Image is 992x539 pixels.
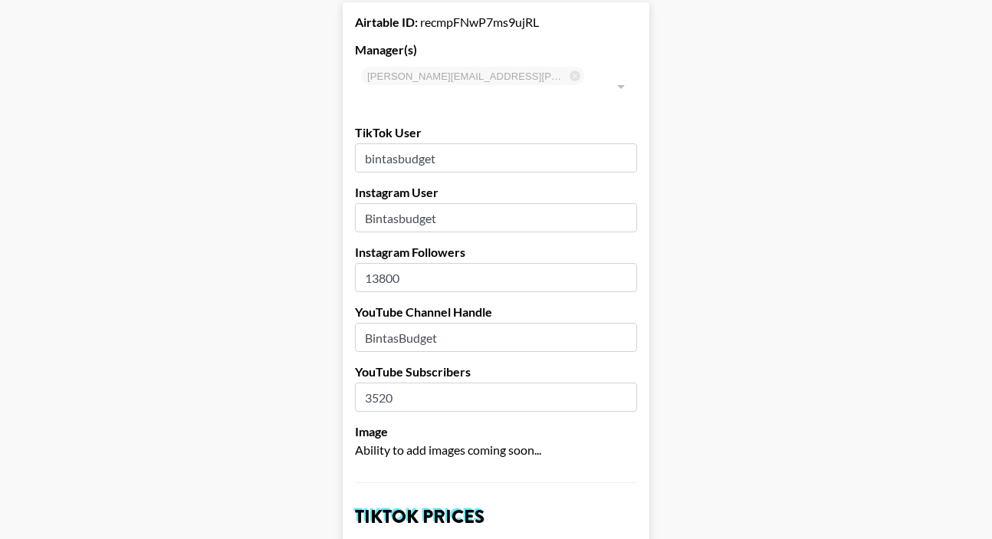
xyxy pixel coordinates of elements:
[355,245,637,260] label: Instagram Followers
[355,125,637,140] label: TikTok User
[355,364,637,380] label: YouTube Subscribers
[355,508,637,526] h2: TikTok Prices
[355,15,418,29] strong: Airtable ID:
[355,442,541,457] span: Ability to add images coming soon...
[355,42,637,58] label: Manager(s)
[355,424,637,439] label: Image
[355,185,637,200] label: Instagram User
[355,15,637,30] div: recmpFNwP7ms9ujRL
[355,304,637,320] label: YouTube Channel Handle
